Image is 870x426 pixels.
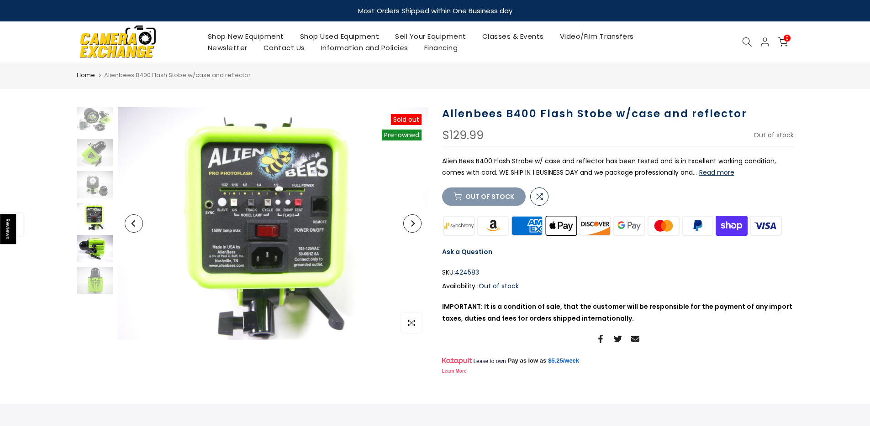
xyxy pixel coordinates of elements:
[442,247,492,256] a: Ask a Question
[715,215,749,237] img: shopify pay
[200,31,292,42] a: Shop New Equipment
[200,42,255,53] a: Newsletter
[442,369,467,374] a: Learn More
[77,171,113,198] img: Alienbees B400 Flash Stobe w/case and reflector Studio Lighting and Equipment Alienbees 424583
[118,107,428,340] img: Alienbees B400 Flash Stobe w/case and reflector Studio Lighting and Equipment Alienbees 424583
[614,333,622,344] a: Share on Twitter
[442,267,794,278] div: SKU:
[510,215,544,237] img: american express
[125,214,143,233] button: Previous
[77,71,95,80] a: Home
[784,35,791,42] span: 0
[578,215,612,237] img: discover
[508,357,547,365] span: Pay as low as
[77,235,113,262] img: Alienbees B400 Flash Stobe w/case and reflector Studio Lighting and Equipment Alienbees 424583
[778,37,788,47] a: 0
[77,139,113,166] img: Alienbees B400 Flash Stobe w/case and reflector Studio Lighting and Equipment Alienbees 424583
[292,31,387,42] a: Shop Used Equipment
[455,267,479,278] span: 424583
[403,214,422,233] button: Next
[474,31,552,42] a: Classes & Events
[749,215,783,237] img: visa
[77,203,113,230] img: Alienbees B400 Flash Stobe w/case and reflector Studio Lighting and Equipment Alienbees 424583
[442,302,792,322] strong: IMPORTANT: It is a condition of sale, that the customer will be responsible for the payment of an...
[442,107,794,120] h1: Alienbees B400 Flash Stobe w/case and reflector
[473,358,506,365] span: Lease to own
[646,215,680,237] img: master
[358,6,512,16] strong: Most Orders Shipped within One Business day
[699,168,734,177] button: Read more
[387,31,475,42] a: Sell Your Equipment
[255,42,313,53] a: Contact Us
[479,281,519,291] span: Out of stock
[631,333,639,344] a: Share on Email
[442,156,794,178] p: Alien Bees B400 Flash Strobe w/ case and reflector has been tested and is in Excellent working co...
[548,357,579,365] a: $5.25/week
[680,215,715,237] img: paypal
[544,215,578,237] img: apple pay
[754,130,794,140] span: Out of stock
[104,71,251,79] span: Alienbees B400 Flash Stobe w/case and reflector
[476,215,510,237] img: amazon payments
[442,130,484,141] div: $129.99
[77,107,113,135] img: Alienbees B400 Flash Stobe w/case and reflector Studio Lighting and Equipment Alienbees 424583
[442,281,794,292] div: Availability :
[612,215,647,237] img: google pay
[77,267,113,294] img: Alienbees B400 Flash Stobe w/case and reflector Studio Lighting and Equipment Alienbees 424583
[552,31,642,42] a: Video/Film Transfers
[313,42,416,53] a: Information and Policies
[416,42,466,53] a: Financing
[442,215,476,237] img: synchrony
[596,333,605,344] a: Share on Facebook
